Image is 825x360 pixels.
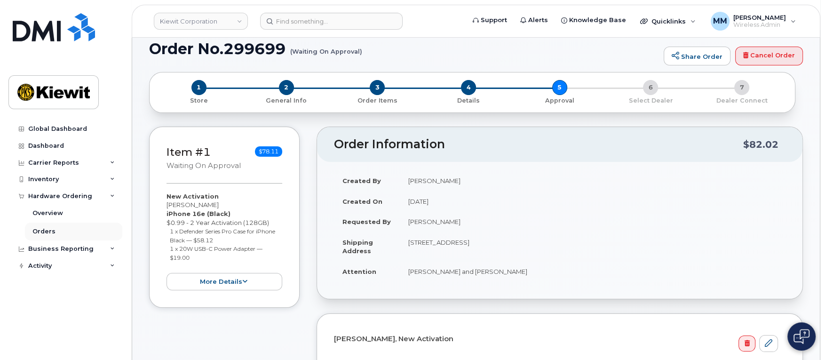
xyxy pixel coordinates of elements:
[342,239,373,255] strong: Shipping Address
[514,11,555,30] a: Alerts
[466,11,514,30] a: Support
[427,96,510,105] p: Details
[335,96,419,105] p: Order Items
[157,95,241,105] a: 1 Store
[170,228,275,244] small: 1 x Defender Series Pro Case for iPhone Black — $58.12
[733,14,786,21] span: [PERSON_NAME]
[461,80,476,95] span: 4
[342,177,381,184] strong: Created By
[334,335,778,343] h4: [PERSON_NAME], New Activation
[400,261,785,282] td: [PERSON_NAME] and [PERSON_NAME]
[167,273,282,290] button: more details
[400,170,785,191] td: [PERSON_NAME]
[651,17,686,25] span: Quicklinks
[161,96,237,105] p: Store
[334,138,743,151] h2: Order Information
[154,13,248,30] a: Kiewit Corporation
[555,11,633,30] a: Knowledge Base
[634,12,702,31] div: Quicklinks
[167,210,230,217] strong: iPhone 16e (Black)
[400,232,785,261] td: [STREET_ADDRESS]
[255,146,282,157] span: $78.11
[245,96,328,105] p: General Info
[241,95,332,105] a: 2 General Info
[793,329,809,344] img: Open chat
[191,80,206,95] span: 1
[423,95,514,105] a: 4 Details
[400,191,785,212] td: [DATE]
[170,245,262,261] small: 1 x 20W USB-C Power Adapter — $19.00
[713,16,727,27] span: MM
[167,192,282,290] div: [PERSON_NAME] $0.99 - 2 Year Activation (128GB)
[569,16,626,25] span: Knowledge Base
[733,21,786,29] span: Wireless Admin
[260,13,403,30] input: Find something...
[167,145,211,159] a: Item #1
[167,192,219,200] strong: New Activation
[149,40,659,57] h1: Order No.299699
[735,47,803,65] a: Cancel Order
[481,16,507,25] span: Support
[342,198,382,205] strong: Created On
[167,161,241,170] small: Waiting On Approval
[400,211,785,232] td: [PERSON_NAME]
[290,40,362,55] small: (Waiting On Approval)
[332,95,423,105] a: 3 Order Items
[342,268,376,275] strong: Attention
[279,80,294,95] span: 2
[704,12,802,31] div: Michael Manahan
[664,47,730,65] a: Share Order
[528,16,548,25] span: Alerts
[370,80,385,95] span: 3
[743,136,778,153] div: $82.02
[342,218,391,225] strong: Requested By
